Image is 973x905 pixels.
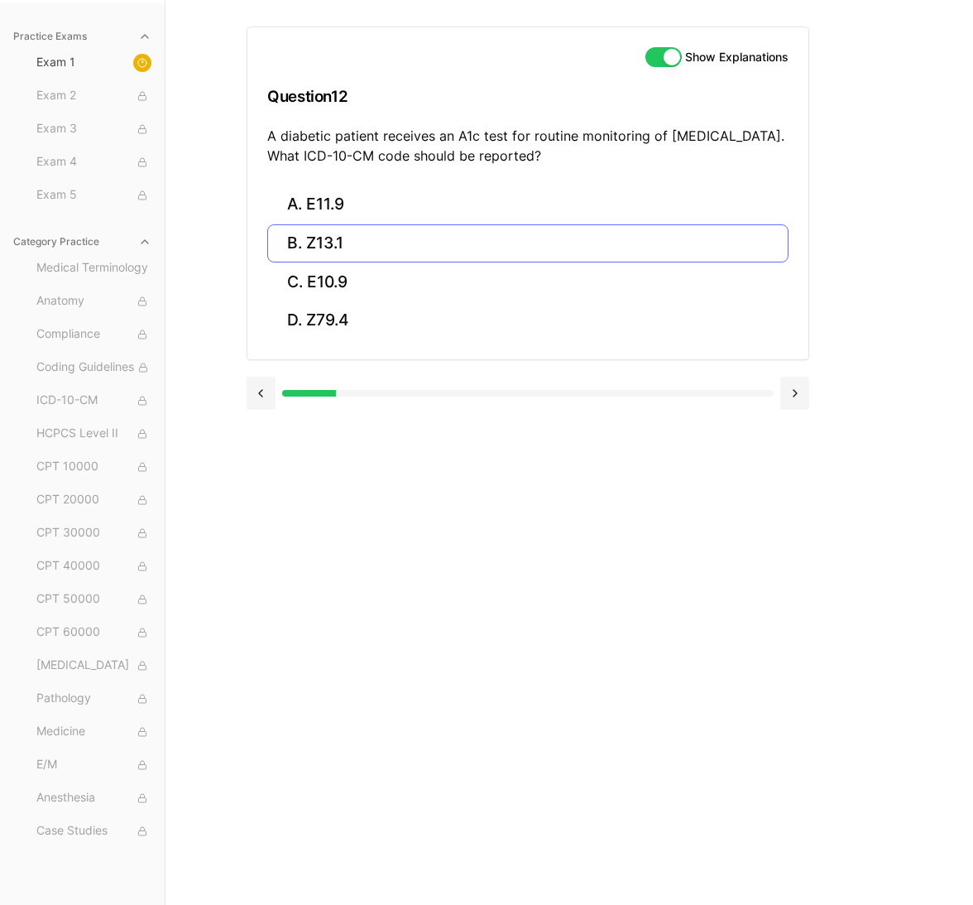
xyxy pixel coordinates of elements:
h3: Question 12 [267,72,788,121]
button: CPT 60000 [30,619,158,646]
span: CPT 30000 [36,524,151,542]
span: Exam 5 [36,186,151,205]
span: Compliance [36,325,151,344]
span: CPT 60000 [36,623,151,642]
button: Case Studies [30,818,158,845]
button: CPT 20000 [30,487,158,513]
button: Exam 2 [30,83,158,109]
span: Coding Guidelines [36,359,151,377]
button: E/M [30,752,158,778]
span: Exam 4 [36,153,151,171]
span: ICD-10-CM [36,392,151,410]
button: D. Z79.4 [267,301,788,340]
span: Anatomy [36,292,151,310]
span: CPT 50000 [36,590,151,609]
span: Anesthesia [36,789,151,807]
button: HCPCS Level II [30,421,158,447]
button: B. Z13.1 [267,224,788,263]
button: ICD-10-CM [30,388,158,414]
button: CPT 40000 [30,553,158,580]
span: HCPCS Level II [36,425,151,443]
button: Pathology [30,686,158,712]
span: Exam 2 [36,87,151,105]
span: Case Studies [36,822,151,840]
button: Practice Exams [7,23,158,50]
span: Pathology [36,690,151,708]
span: Exam 1 [36,54,151,72]
button: [MEDICAL_DATA] [30,652,158,679]
span: E/M [36,756,151,774]
button: Anesthesia [30,785,158,811]
span: Medicine [36,723,151,741]
span: Exam 3 [36,120,151,138]
span: CPT 10000 [36,458,151,476]
button: CPT 10000 [30,454,158,480]
p: A diabetic patient receives an A1c test for routine monitoring of [MEDICAL_DATA]. What ICD-10-CM ... [267,126,788,166]
button: CPT 50000 [30,586,158,613]
span: [MEDICAL_DATA] [36,657,151,675]
button: Exam 5 [30,182,158,209]
button: C. E10.9 [267,262,788,301]
button: Compliance [30,321,158,348]
button: CPT 30000 [30,520,158,546]
button: Exam 1 [30,50,158,76]
button: Medicine [30,719,158,745]
span: Medical Terminology [36,259,151,277]
button: Exam 3 [30,116,158,142]
button: A. E11.9 [267,185,788,224]
span: CPT 40000 [36,557,151,575]
button: Coding Guidelines [30,354,158,381]
label: Show Explanations [685,51,788,63]
button: Category Practice [7,229,158,255]
button: Anatomy [30,288,158,315]
button: Exam 4 [30,149,158,176]
span: CPT 20000 [36,491,151,509]
button: Medical Terminology [30,255,158,282]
